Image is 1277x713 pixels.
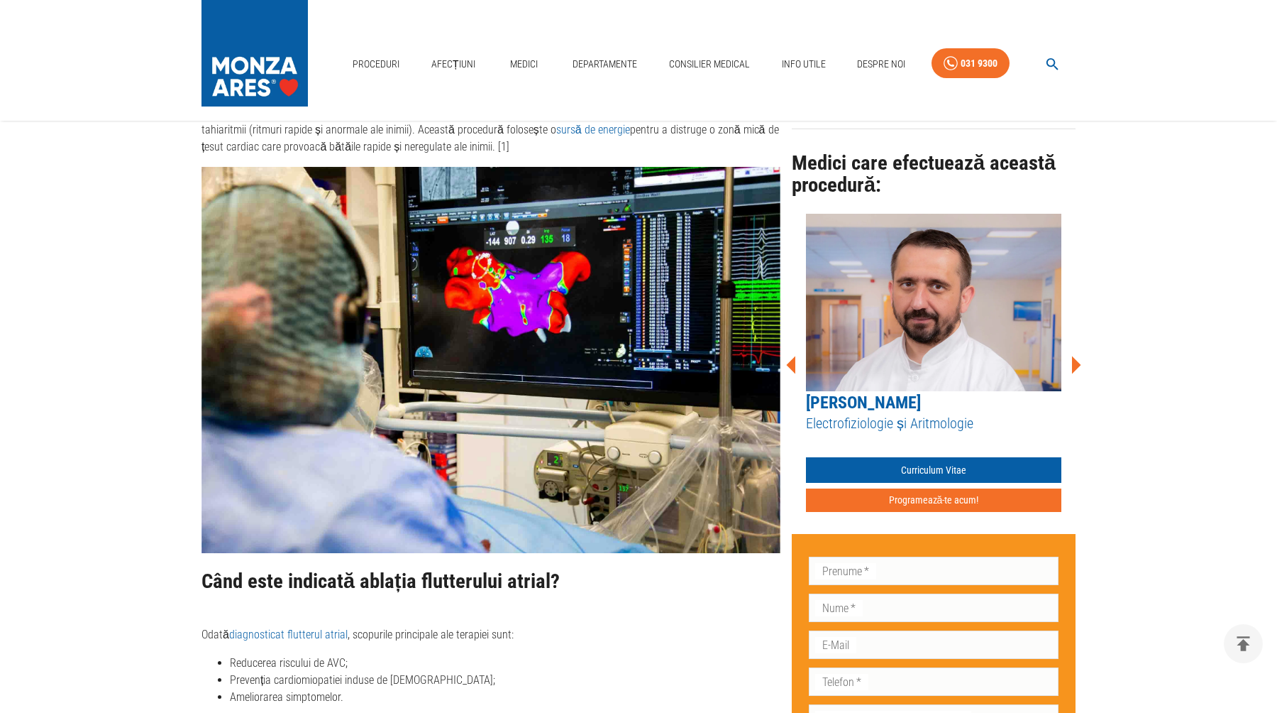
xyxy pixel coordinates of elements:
[501,50,546,79] a: Medici
[806,489,1061,512] button: Programează-te acum!
[851,50,911,79] a: Despre Noi
[806,457,1061,484] a: Curriculum Vitae
[230,672,780,689] li: Prevenția cardiomiopatiei induse de [DEMOGRAPHIC_DATA];
[201,570,780,593] h2: Când este indicată ablația flutterului atrial?
[567,50,643,79] a: Departamente
[229,628,348,641] a: diagnosticat flutterul atrial
[806,414,1061,433] h5: Electrofiziologie și Aritmologie
[932,48,1010,79] a: 031 9300
[201,104,780,156] p: reprezintă o metodă de tratament minim invazivă, cu un profil de siguranță crescut, utilizată pen...
[556,123,630,136] a: sursă de energie
[347,50,405,79] a: Proceduri
[426,50,481,79] a: Afecțiuni
[1224,624,1263,663] button: delete
[230,655,780,672] li: Reducerea riscului de AVC;
[776,50,831,79] a: Info Utile
[201,167,780,553] img: null
[792,152,1076,197] h2: Medici care efectuează această procedură:
[663,50,756,79] a: Consilier Medical
[806,393,921,413] a: [PERSON_NAME]
[961,55,997,72] div: 031 9300
[201,609,780,643] p: Odată , scopurile principale ale terapiei sunt:
[230,689,780,706] li: Ameliorarea simptomelor.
